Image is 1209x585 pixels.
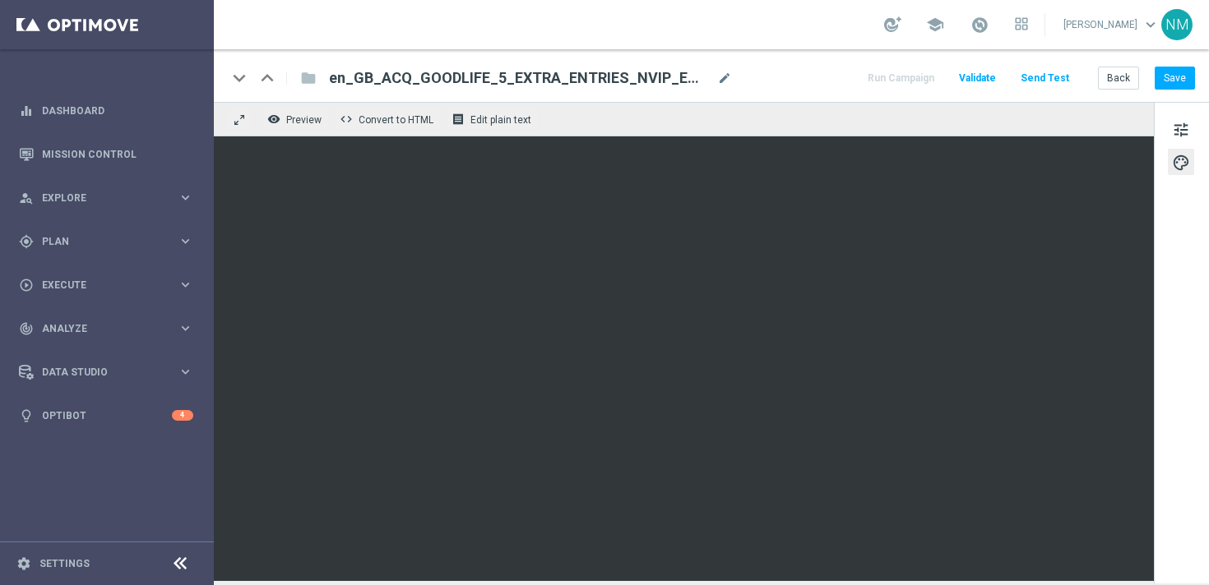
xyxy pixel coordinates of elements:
span: keyboard_arrow_down [1142,16,1160,34]
i: equalizer [19,104,34,118]
div: Dashboard [19,89,193,132]
button: code Convert to HTML [336,108,441,130]
span: Preview [286,114,322,126]
button: play_circle_outline Execute keyboard_arrow_right [18,279,194,292]
button: Save [1155,67,1195,90]
button: Data Studio keyboard_arrow_right [18,366,194,379]
div: Mission Control [19,132,193,176]
div: Execute [19,278,178,292]
div: 4 [172,410,193,421]
div: Plan [19,234,178,249]
button: equalizer Dashboard [18,104,194,117]
button: tune [1168,116,1194,142]
button: lightbulb Optibot 4 [18,409,194,422]
button: gps_fixed Plan keyboard_arrow_right [18,235,194,248]
div: NM [1161,9,1193,40]
i: keyboard_arrow_right [178,190,193,205]
span: Validate [959,72,996,84]
div: Optibot [19,394,193,437]
div: Analyze [19,321,178,336]
span: Convert to HTML [359,114,433,126]
i: keyboard_arrow_right [178,233,193,249]
button: remove_red_eye Preview [263,108,329,130]
span: Plan [42,237,178,246]
a: Dashboard [42,89,193,132]
div: Data Studio [19,365,178,380]
div: Explore [19,191,178,205]
button: track_changes Analyze keyboard_arrow_right [18,322,194,335]
span: tune [1172,119,1190,140]
i: person_search [19,191,34,205]
button: palette [1168,149,1194,175]
span: Explore [42,193,178,203]
button: Send Test [1018,67,1072,90]
i: remove_red_eye [267,113,280,126]
i: gps_fixed [19,234,34,249]
span: code [340,113,353,126]
button: Validate [957,67,998,90]
span: Execute [42,280,178,290]
i: track_changes [19,321,34,336]
i: settings [16,556,31,571]
span: school [926,16,944,34]
span: Data Studio [42,367,178,377]
i: keyboard_arrow_right [178,364,193,380]
a: Settings [39,559,90,569]
a: [PERSON_NAME]keyboard_arrow_down [1062,12,1161,37]
i: play_circle_outline [19,278,34,292]
i: lightbulb [19,408,34,423]
span: palette [1172,152,1190,173]
a: Optibot [42,394,172,437]
span: mode_edit [717,71,732,85]
span: Analyze [42,324,178,334]
a: Mission Control [42,132,193,176]
i: keyboard_arrow_right [178,320,193,336]
i: keyboard_arrow_right [178,277,193,292]
button: person_search Explore keyboard_arrow_right [18,191,194,205]
button: Back [1098,67,1139,90]
span: en_GB_ACQ_GOODLIFE_5_EXTRA_ENTRIES_NVIP_EMA_TAC_GM [329,68,711,88]
button: Mission Control [18,148,194,161]
i: receipt [452,113,465,126]
span: Edit plain text [470,114,531,126]
button: receipt Edit plain text [447,108,539,130]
